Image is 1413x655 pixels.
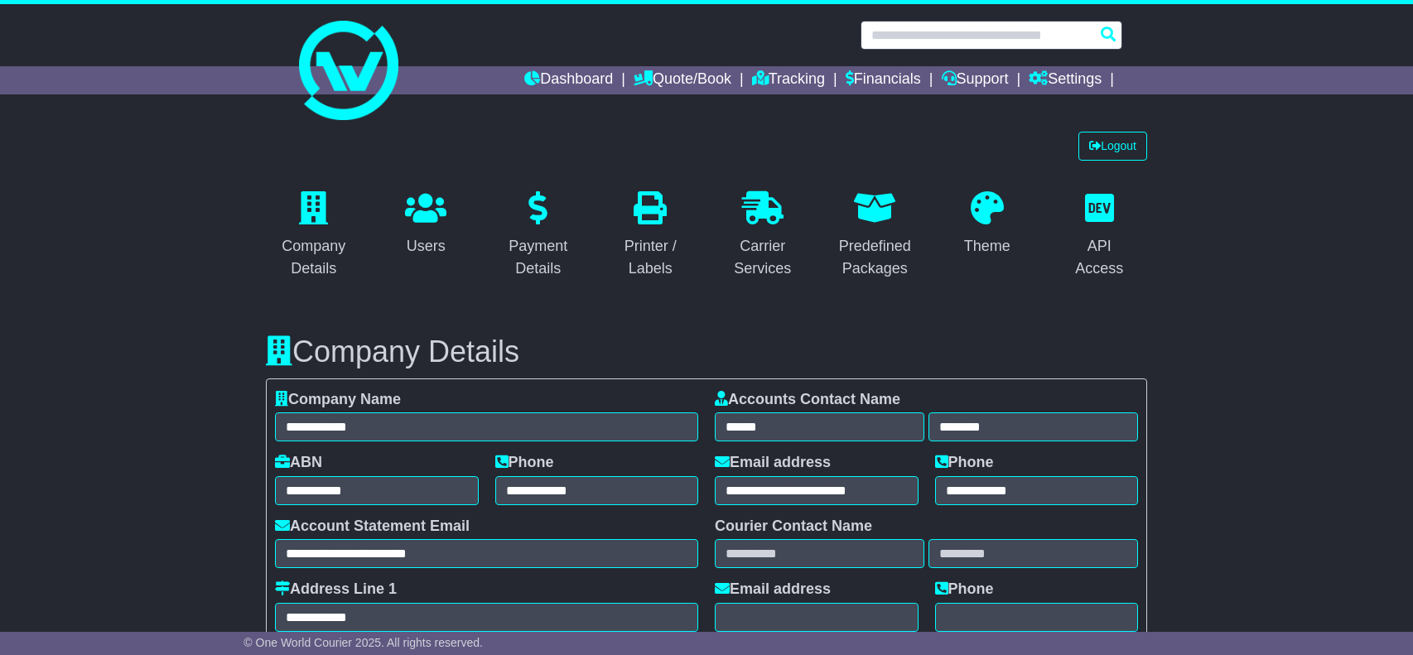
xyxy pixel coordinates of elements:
[405,235,446,258] div: Users
[244,636,483,649] span: © One World Courier 2025. All rights reserved.
[275,391,401,409] label: Company Name
[275,454,322,472] label: ABN
[266,335,1147,368] h3: Company Details
[715,185,811,286] a: Carrier Services
[275,580,397,599] label: Address Line 1
[501,235,576,280] div: Payment Details
[490,185,586,286] a: Payment Details
[495,454,554,472] label: Phone
[1063,235,1137,280] div: API Access
[953,185,1021,263] a: Theme
[394,185,457,263] a: Users
[715,518,872,536] label: Courier Contact Name
[275,518,470,536] label: Account Statement Email
[827,185,924,286] a: Predefined Packages
[634,66,731,94] a: Quote/Book
[1078,132,1147,161] a: Logout
[846,66,921,94] a: Financials
[1052,185,1148,286] a: API Access
[715,391,900,409] label: Accounts Contact Name
[715,454,831,472] label: Email address
[935,454,994,472] label: Phone
[614,235,688,280] div: Printer / Labels
[524,66,613,94] a: Dashboard
[715,580,831,599] label: Email address
[726,235,800,280] div: Carrier Services
[1029,66,1102,94] a: Settings
[277,235,351,280] div: Company Details
[964,235,1010,258] div: Theme
[942,66,1009,94] a: Support
[935,580,994,599] label: Phone
[266,185,362,286] a: Company Details
[838,235,913,280] div: Predefined Packages
[603,185,699,286] a: Printer / Labels
[752,66,825,94] a: Tracking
